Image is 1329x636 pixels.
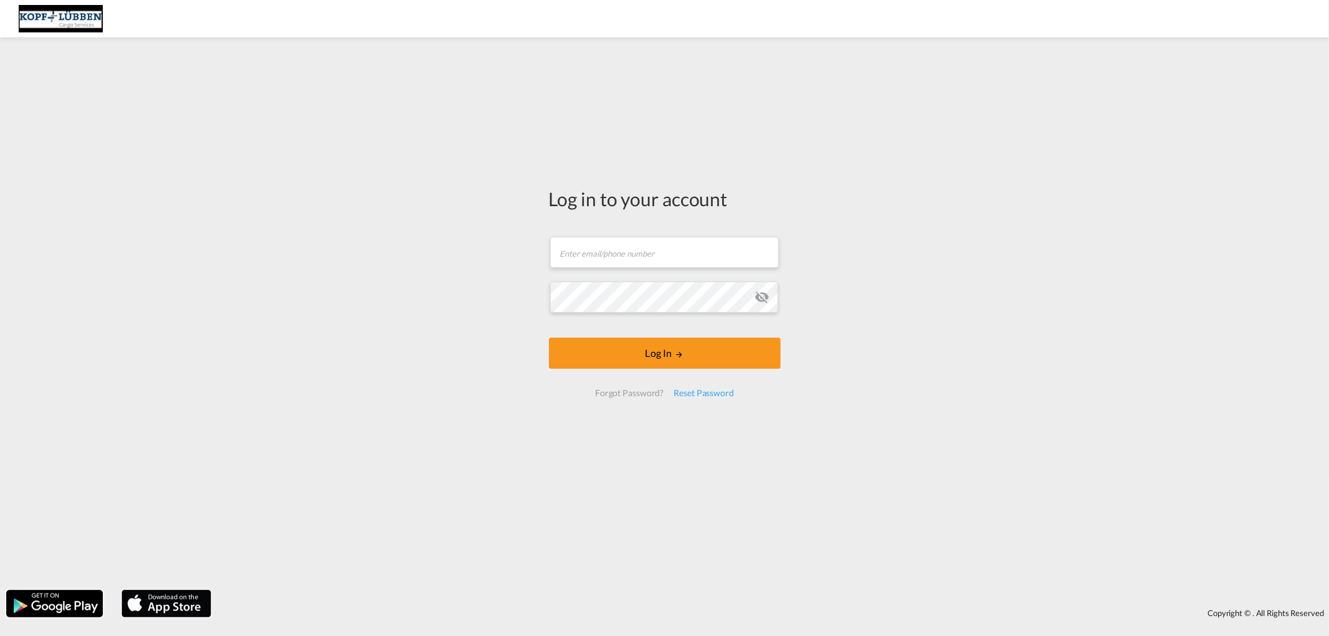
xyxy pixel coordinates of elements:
[755,290,769,305] md-icon: icon-eye-off
[669,382,739,404] div: Reset Password
[217,602,1329,624] div: Copyright © . All Rights Reserved
[550,237,779,268] input: Enter email/phone number
[5,589,104,619] img: google.png
[120,589,212,619] img: apple.png
[590,382,669,404] div: Forgot Password?
[19,5,103,33] img: 25cf3bb0aafc11ee9c4fdbd399af7748.JPG
[549,338,781,369] button: LOGIN
[549,186,781,212] div: Log in to your account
